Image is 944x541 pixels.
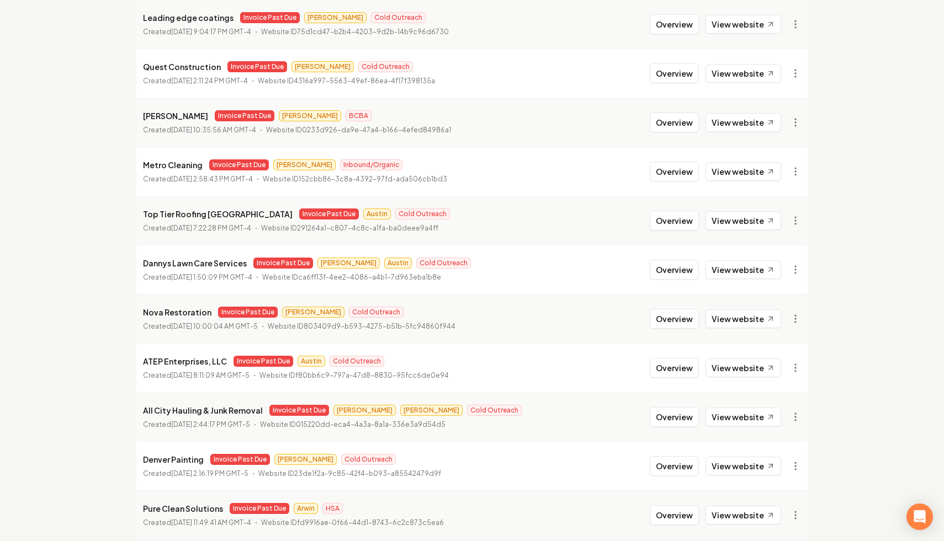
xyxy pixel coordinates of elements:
[171,273,252,281] time: [DATE] 1:50:09 PM GMT-4
[143,355,227,368] p: ATEP Enterprises, LLC
[340,159,402,170] span: Inbound/Organic
[330,356,384,367] span: Cold Outreach
[650,63,699,83] button: Overview
[363,208,391,219] span: Austin
[143,453,204,466] p: Denver Painting
[706,457,781,475] a: View website
[209,159,269,170] span: Invoice Past Due
[706,64,781,83] a: View website
[234,356,293,367] span: Invoice Past Due
[706,309,781,328] a: View website
[304,12,367,23] span: [PERSON_NAME]
[261,26,449,38] p: Website ID 75d1cd47-b2b4-4203-9d2b-14b9c96d6730
[266,125,451,136] p: Website ID 0233d926-da9e-47a4-b166-4efed84986a1
[171,126,256,134] time: [DATE] 10:35:56 AM GMT-4
[906,503,933,530] div: Open Intercom Messenger
[258,76,435,87] p: Website ID 4316a997-5563-49ef-86ea-4f17f398135a
[650,14,699,34] button: Overview
[171,77,248,85] time: [DATE] 2:11:24 PM GMT-4
[143,256,247,270] p: Dannys Lawn Care Services
[274,454,337,465] span: [PERSON_NAME]
[143,468,248,479] p: Created
[215,110,274,121] span: Invoice Past Due
[650,211,699,231] button: Overview
[706,113,781,132] a: View website
[171,469,248,478] time: [DATE] 2:16:19 PM GMT-5
[143,272,252,283] p: Created
[279,110,341,121] span: [PERSON_NAME]
[282,307,344,318] span: [PERSON_NAME]
[269,405,329,416] span: Invoice Past Due
[143,207,293,221] p: Top Tier Roofing [GEOGRAPHIC_DATA]
[143,404,263,417] p: All City Hauling & Junk Removal
[400,405,463,416] span: [PERSON_NAME]
[268,321,455,332] p: Website ID 803409d9-b593-4275-b51b-5fc94860f944
[299,208,359,219] span: Invoice Past Due
[143,158,203,172] p: Metro Cleaning
[650,162,699,181] button: Overview
[143,419,250,430] p: Created
[171,28,251,36] time: [DATE] 9:04:17 PM GMT-4
[143,60,221,73] p: Quest Construction
[650,260,699,280] button: Overview
[706,211,781,230] a: View website
[706,260,781,279] a: View website
[650,407,699,427] button: Overview
[706,358,781,377] a: View website
[298,356,325,367] span: Austin
[650,505,699,525] button: Overview
[650,456,699,476] button: Overview
[261,223,438,234] p: Website ID 291264a1-c807-4c8c-a1fa-ba0deee9a4ff
[263,174,447,185] p: Website ID 152cbb86-3c8a-4392-97fd-ada506cb1bd3
[706,408,781,426] a: View website
[395,208,450,219] span: Cold Outreach
[317,258,380,269] span: [PERSON_NAME]
[143,321,258,332] p: Created
[346,110,372,121] span: BCBA
[171,518,251,527] time: [DATE] 11:49:41 AM GMT-4
[210,454,270,465] span: Invoice Past Due
[416,258,471,269] span: Cold Outreach
[261,517,444,528] p: Website ID fd9916ae-0f66-44d1-8743-6c2c873c5ea6
[253,258,313,269] span: Invoice Past Due
[650,113,699,132] button: Overview
[240,12,300,23] span: Invoice Past Due
[341,454,396,465] span: Cold Outreach
[262,272,441,283] p: Website ID ca6ff13f-4ee2-4086-a4b1-7d963eba1b8e
[291,61,354,72] span: [PERSON_NAME]
[143,125,256,136] p: Created
[171,420,250,428] time: [DATE] 2:44:17 PM GMT-5
[358,61,413,72] span: Cold Outreach
[143,306,211,319] p: Nova Restoration
[143,26,251,38] p: Created
[171,175,253,183] time: [DATE] 2:58:43 PM GMT-4
[349,307,404,318] span: Cold Outreach
[294,503,318,514] span: Arwin
[273,159,336,170] span: [PERSON_NAME]
[650,309,699,329] button: Overview
[227,61,287,72] span: Invoice Past Due
[143,11,234,24] p: Leading edge coatings
[171,371,250,379] time: [DATE] 8:11:09 AM GMT-5
[171,224,251,232] time: [DATE] 7:22:28 PM GMT-4
[171,322,258,330] time: [DATE] 10:00:04 AM GMT-5
[143,76,248,87] p: Created
[143,370,250,381] p: Created
[467,405,522,416] span: Cold Outreach
[322,503,343,514] span: HSA
[230,503,289,514] span: Invoice Past Due
[218,307,278,318] span: Invoice Past Due
[371,12,426,23] span: Cold Outreach
[258,468,441,479] p: Website ID 23de1f2a-9c85-42f4-b093-a85542479d9f
[143,517,251,528] p: Created
[143,223,251,234] p: Created
[333,405,396,416] span: [PERSON_NAME]
[706,506,781,524] a: View website
[650,358,699,378] button: Overview
[143,174,253,185] p: Created
[259,370,449,381] p: Website ID f80bb6c9-797a-47d8-8830-95fcc6de0e94
[260,419,446,430] p: Website ID 015220dd-eca4-4a3a-8a1a-336e3a9d54d5
[143,109,208,122] p: [PERSON_NAME]
[706,15,781,34] a: View website
[384,258,412,269] span: Austin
